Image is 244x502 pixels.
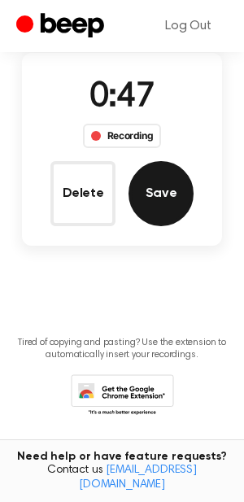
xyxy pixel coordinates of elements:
a: Beep [16,11,108,42]
p: Tired of copying and pasting? Use the extension to automatically insert your recordings. [13,337,231,361]
a: [EMAIL_ADDRESS][DOMAIN_NAME] [79,465,197,491]
span: Contact us [10,464,234,492]
button: Save Audio Record [129,161,194,226]
span: 0:47 [89,81,155,115]
div: Recording [83,124,162,148]
a: Log Out [149,7,228,46]
button: Delete Audio Record [50,161,115,226]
